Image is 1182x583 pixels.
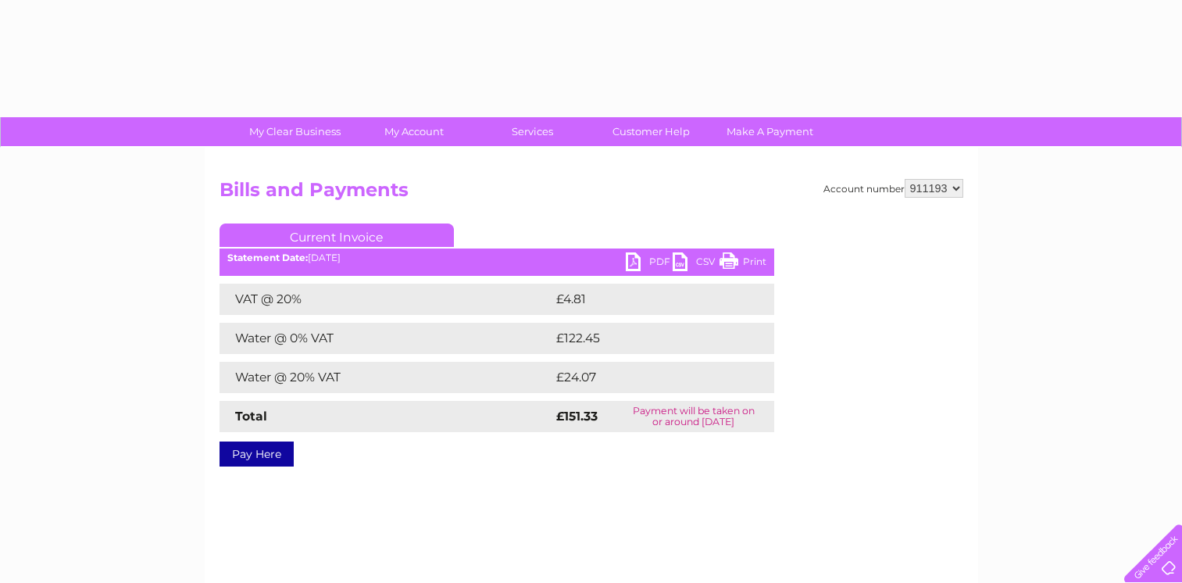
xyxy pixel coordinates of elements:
a: Current Invoice [220,224,454,247]
td: Water @ 20% VAT [220,362,552,393]
a: My Account [349,117,478,146]
a: Print [720,252,766,275]
div: Account number [823,179,963,198]
a: PDF [626,252,673,275]
b: Statement Date: [227,252,308,263]
a: Pay Here [220,442,294,467]
div: [DATE] [220,252,774,263]
a: Customer Help [587,117,716,146]
strong: £151.33 [556,409,598,424]
td: £24.07 [552,362,743,393]
td: Payment will be taken on or around [DATE] [613,401,774,432]
h2: Bills and Payments [220,179,963,209]
td: Water @ 0% VAT [220,323,552,354]
td: VAT @ 20% [220,284,552,315]
a: Services [468,117,597,146]
a: Make A Payment [705,117,834,146]
td: £4.81 [552,284,736,315]
a: CSV [673,252,720,275]
strong: Total [235,409,267,424]
td: £122.45 [552,323,745,354]
a: My Clear Business [230,117,359,146]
